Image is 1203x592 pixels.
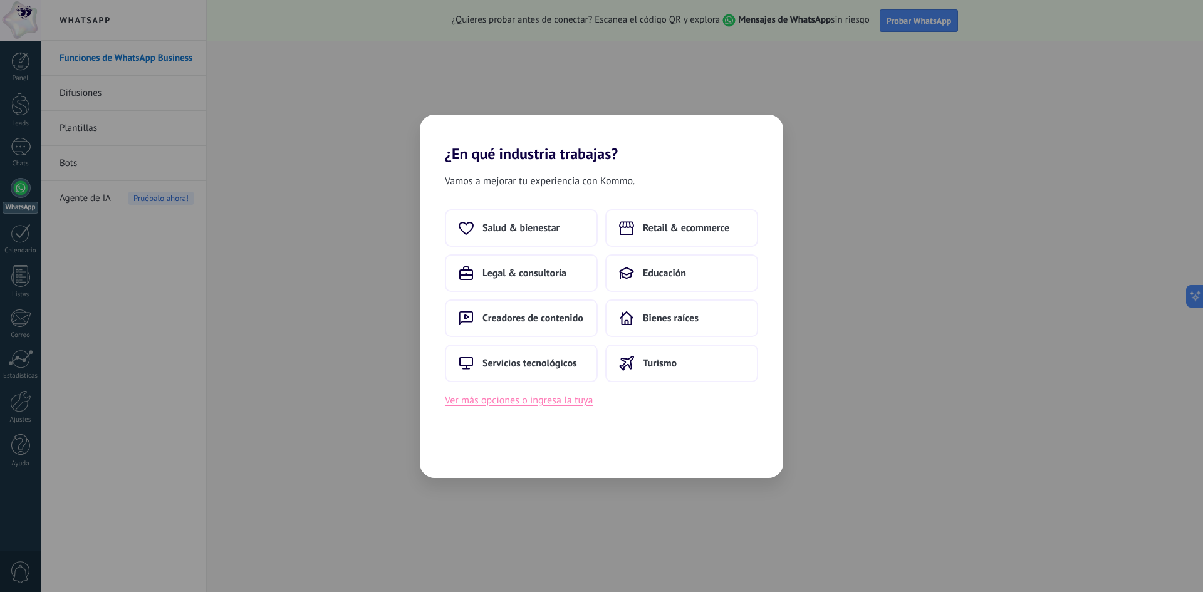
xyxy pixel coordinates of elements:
button: Servicios tecnológicos [445,345,598,382]
h2: ¿En qué industria trabajas? [420,115,783,163]
button: Bienes raíces [605,299,758,337]
span: Educación [643,267,686,279]
span: Vamos a mejorar tu experiencia con Kommo. [445,173,635,189]
button: Ver más opciones o ingresa la tuya [445,392,593,408]
span: Salud & bienestar [482,222,560,234]
button: Salud & bienestar [445,209,598,247]
span: Turismo [643,357,677,370]
button: Legal & consultoría [445,254,598,292]
span: Legal & consultoría [482,267,566,279]
button: Creadores de contenido [445,299,598,337]
span: Bienes raíces [643,312,699,325]
button: Turismo [605,345,758,382]
button: Educación [605,254,758,292]
span: Retail & ecommerce [643,222,729,234]
span: Creadores de contenido [482,312,583,325]
span: Servicios tecnológicos [482,357,577,370]
button: Retail & ecommerce [605,209,758,247]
